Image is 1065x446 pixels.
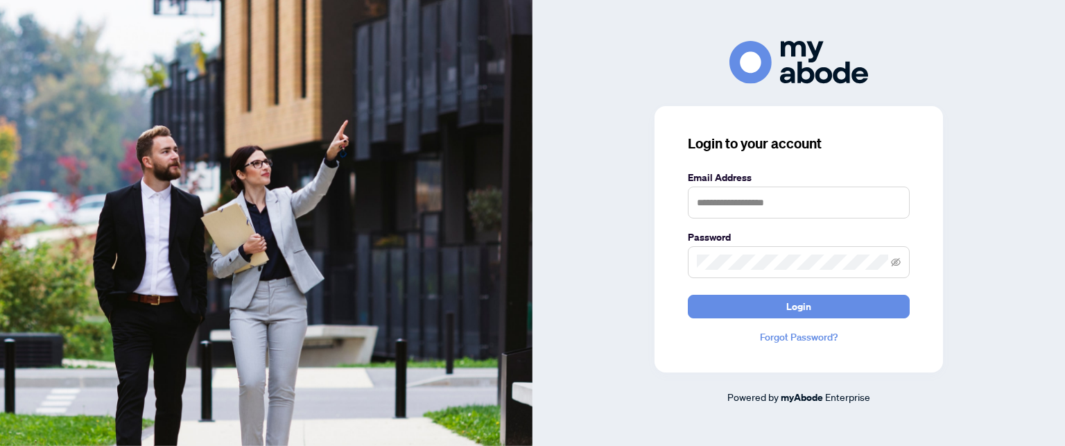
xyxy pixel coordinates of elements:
h3: Login to your account [688,134,910,153]
span: Enterprise [825,391,870,403]
label: Email Address [688,170,910,185]
img: ma-logo [729,41,868,83]
span: Login [786,295,811,318]
button: Login [688,295,910,318]
span: eye-invisible [891,257,901,267]
a: myAbode [781,390,823,405]
span: Powered by [727,391,779,403]
label: Password [688,230,910,245]
a: Forgot Password? [688,329,910,345]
